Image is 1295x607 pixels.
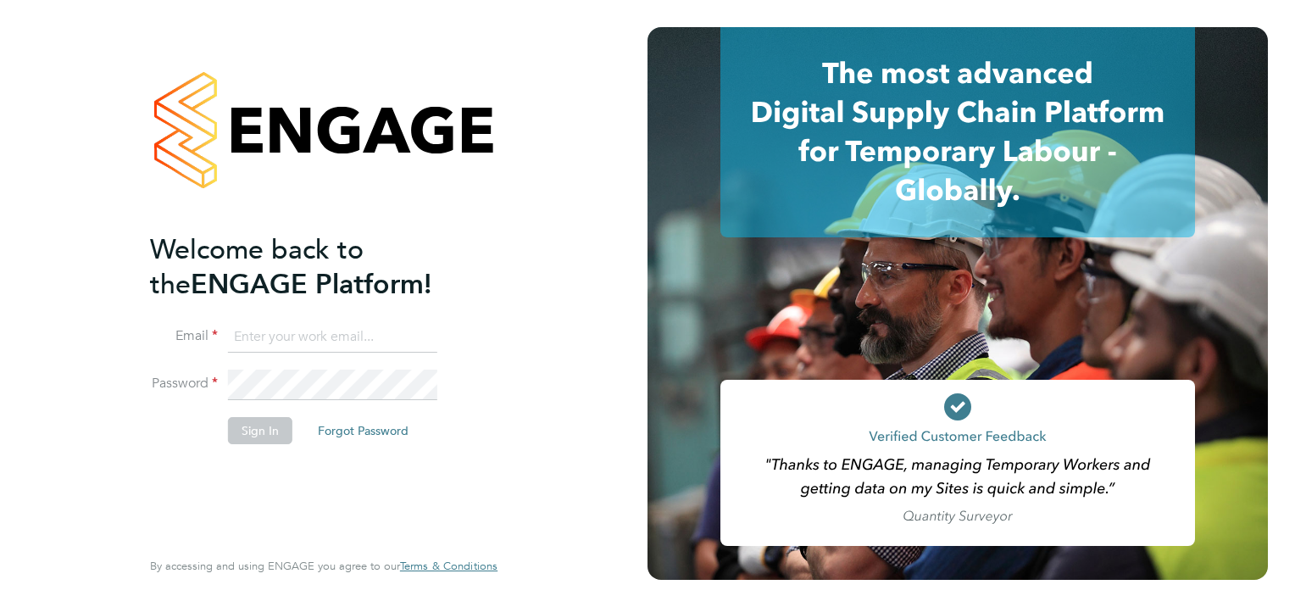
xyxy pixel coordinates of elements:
[400,559,497,573] span: Terms & Conditions
[304,417,422,444] button: Forgot Password
[150,375,218,393] label: Password
[150,559,497,573] span: By accessing and using ENGAGE you agree to our
[150,233,364,301] span: Welcome back to the
[400,560,497,573] a: Terms & Conditions
[150,327,218,345] label: Email
[150,232,481,302] h2: ENGAGE Platform!
[228,417,292,444] button: Sign In
[228,322,437,353] input: Enter your work email...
